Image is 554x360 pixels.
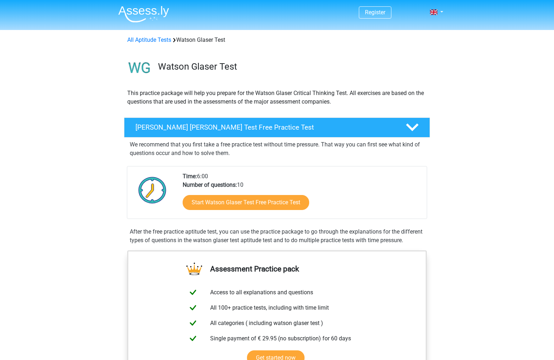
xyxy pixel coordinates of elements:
[118,6,169,22] img: Assessly
[183,181,237,188] b: Number of questions:
[183,173,197,180] b: Time:
[127,89,427,106] p: This practice package will help you prepare for the Watson Glaser Critical Thinking Test. All exe...
[183,195,309,210] a: Start Watson Glaser Test Free Practice Test
[127,227,427,245] div: After the free practice aptitude test, you can use the practice package to go through the explana...
[134,172,170,208] img: Clock
[127,36,171,43] a: All Aptitude Tests
[365,9,385,16] a: Register
[130,140,424,157] p: We recommend that you first take a free practice test without time pressure. That way you can fir...
[135,123,394,131] h4: [PERSON_NAME] [PERSON_NAME] Test Free Practice Test
[158,61,424,72] h3: Watson Glaser Test
[124,53,155,83] img: watson glaser test
[124,36,430,44] div: Watson Glaser Test
[121,117,433,137] a: [PERSON_NAME] [PERSON_NAME] Test Free Practice Test
[177,172,426,219] div: 6:00 10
